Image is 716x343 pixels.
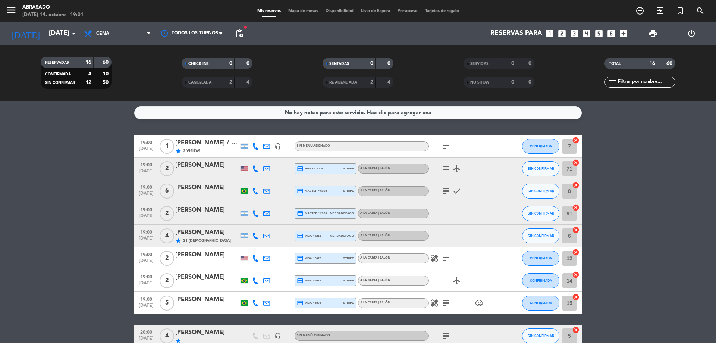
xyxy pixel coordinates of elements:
[343,256,354,261] span: stripe
[103,80,110,85] strong: 50
[297,144,330,147] span: Sin menú asignado
[297,277,321,284] span: visa * 0017
[137,191,156,200] span: [DATE]
[175,228,239,237] div: [PERSON_NAME]
[528,334,554,338] span: SIN CONFIRMAR
[160,251,174,266] span: 2
[475,299,484,308] i: child_care
[297,210,327,217] span: master * 2960
[357,9,394,13] span: Lista de Espera
[322,9,357,13] span: Disponibilidad
[297,255,321,262] span: visa * 2672
[530,256,552,260] span: CONFIRMADA
[274,143,281,150] i: headset_mic
[522,273,559,288] button: CONFIRMADA
[329,81,357,84] span: RE AGENDADA
[470,81,489,84] span: NO SHOW
[137,183,156,191] span: 19:00
[522,228,559,243] button: SIN CONFIRMAR
[609,62,621,66] span: TOTAL
[137,138,156,146] span: 19:00
[557,29,567,38] i: looks_two
[297,188,327,194] span: master * 5303
[137,281,156,289] span: [DATE]
[160,228,174,243] span: 4
[6,25,45,42] i: [DATE]
[387,79,392,85] strong: 4
[370,61,373,66] strong: 0
[297,188,304,194] i: credit_card
[441,142,450,151] i: subject
[175,328,239,337] div: [PERSON_NAME]
[387,61,392,66] strong: 0
[188,62,209,66] span: CHECK INS
[430,254,439,263] i: healing
[160,184,174,199] span: 6
[137,227,156,236] span: 19:00
[649,61,655,66] strong: 16
[522,184,559,199] button: SIN CONFIRMAR
[297,165,304,172] i: credit_card
[254,9,285,13] span: Mis reservas
[22,4,84,11] div: Abrasado
[330,233,354,238] span: mercadopago
[528,79,533,85] strong: 0
[490,30,542,37] span: Reservas para
[666,61,674,66] strong: 60
[175,272,239,282] div: [PERSON_NAME]
[329,62,349,66] span: SENTADAS
[441,299,450,308] i: subject
[297,210,304,217] i: credit_card
[569,29,579,38] i: looks_3
[6,4,17,18] button: menu
[522,161,559,176] button: SIN CONFIRMAR
[421,9,463,13] span: Tarjetas de regalo
[528,234,554,238] span: SIN CONFIRMAR
[619,29,628,38] i: add_box
[137,146,156,155] span: [DATE]
[360,189,390,192] span: A la carta | Salón
[160,206,174,221] span: 2
[297,334,330,337] span: Sin menú asignado
[672,22,710,45] div: LOG OUT
[394,9,421,13] span: Pre-acceso
[572,271,580,278] i: cancel
[137,169,156,177] span: [DATE]
[582,29,591,38] i: looks_4
[343,188,354,193] span: stripe
[441,254,450,263] i: subject
[528,61,533,66] strong: 0
[452,276,461,285] i: airplanemode_active
[285,9,322,13] span: Mapa de mesas
[137,236,156,244] span: [DATE]
[285,109,431,117] div: No hay notas para este servicio. Haz clic para agregar una
[530,144,552,148] span: CONFIRMADA
[175,138,239,148] div: [PERSON_NAME] / Mi Viaje [PERSON_NAME][GEOGRAPHIC_DATA]
[676,6,685,15] i: turned_in_not
[274,333,281,339] i: headset_mic
[137,258,156,267] span: [DATE]
[297,300,321,306] span: visa * 4895
[246,61,251,66] strong: 0
[137,327,156,336] span: 20:00
[45,72,71,76] span: CONFIRMADA
[594,29,604,38] i: looks_5
[45,81,75,85] span: SIN CONFIRMAR
[22,11,84,19] div: [DATE] 14. octubre - 19:01
[572,204,580,211] i: cancel
[175,183,239,193] div: [PERSON_NAME]
[452,187,461,196] i: check
[137,303,156,312] span: [DATE]
[137,160,156,169] span: 19:00
[160,273,174,288] span: 2
[522,139,559,154] button: CONFIRMADA
[175,205,239,215] div: [PERSON_NAME]
[441,187,450,196] i: subject
[545,29,555,38] i: looks_one
[297,300,304,306] i: credit_card
[96,31,109,36] span: Cena
[572,226,580,234] i: cancel
[343,166,354,171] span: stripe
[360,256,390,259] span: A la carta | Salón
[360,301,390,304] span: A la carta | Salón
